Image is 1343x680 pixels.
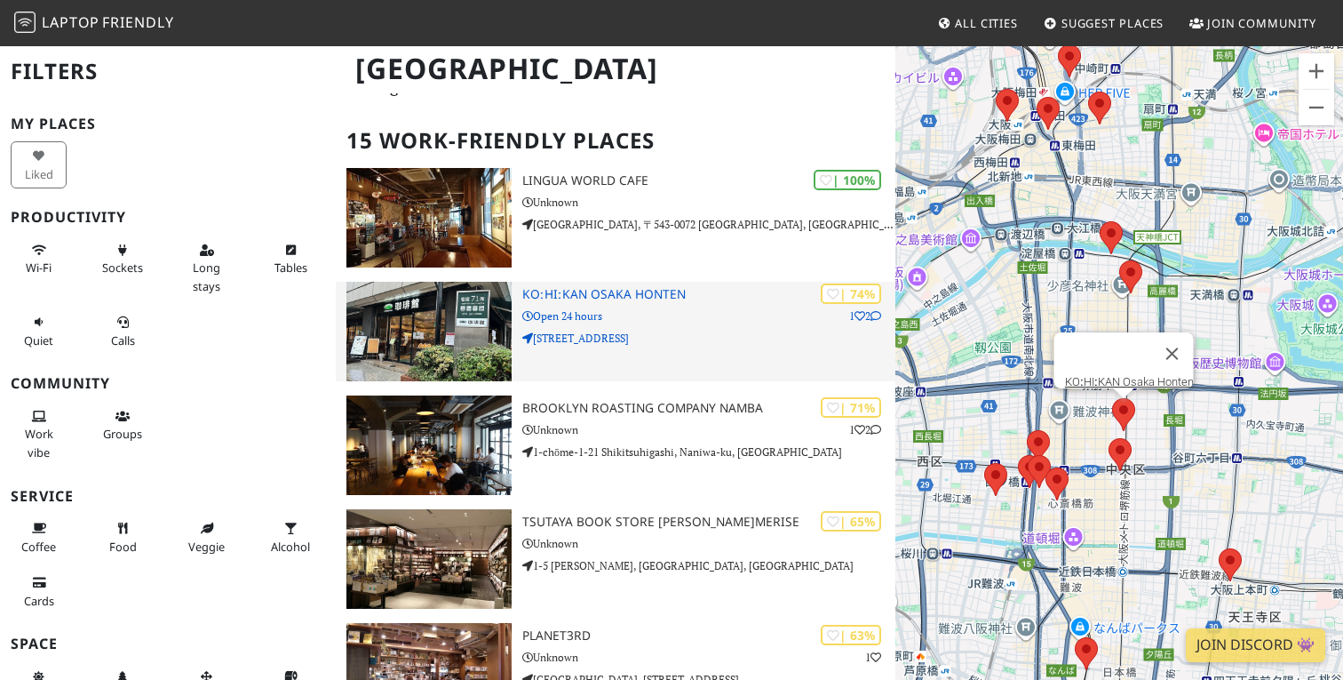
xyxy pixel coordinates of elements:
[263,236,319,283] button: Tables
[821,511,881,532] div: | 65%
[25,426,53,460] span: People working
[522,401,895,416] h3: Brooklyn Roasting Company Namba
[42,12,99,32] span: Laptop
[95,308,151,355] button: Calls
[1299,90,1334,125] button: 縮小
[1151,332,1194,375] button: 關閉
[11,236,67,283] button: Wi-Fi
[193,260,220,293] span: Long stays
[821,397,881,418] div: | 71%
[336,168,895,268] a: Lingua World Cafe | 100% Lingua World Cafe Unknown [GEOGRAPHIC_DATA], 〒543-0072 [GEOGRAPHIC_DATA]...
[814,170,881,190] div: | 100%
[24,332,53,348] span: Quiet
[179,236,234,300] button: Long stays
[109,539,137,555] span: Food
[522,308,895,324] p: Open 24 hours
[1061,15,1164,31] span: Suggest Places
[341,44,892,93] h1: [GEOGRAPHIC_DATA]
[346,509,512,609] img: TSUTAYA BOOK STORE 梅田MeRISE
[821,284,881,304] div: | 74%
[522,515,895,530] h3: TSUTAYA BOOK STORE [PERSON_NAME]MeRISE
[179,514,234,561] button: Veggie
[336,282,895,381] a: KOːHIːKAN Osaka Honten | 74% 12 KOːHIːKAN Osaka Honten Open 24 hours [STREET_ADDRESS]
[522,330,895,347] p: [STREET_ADDRESS]
[336,509,895,609] a: TSUTAYA BOOK STORE 梅田MeRISE | 65% TSUTAYA BOOK STORE [PERSON_NAME]MeRISE Unknown 1-5 [PERSON_NAME...
[11,375,325,392] h3: Community
[346,282,512,381] img: KOːHIːKAN Osaka Honten
[103,426,142,442] span: Group tables
[11,209,325,226] h3: Productivity
[1037,7,1172,39] a: Suggest Places
[522,557,895,574] p: 1-5 [PERSON_NAME], [GEOGRAPHIC_DATA], [GEOGRAPHIC_DATA]
[336,396,895,495] a: Brooklyn Roasting Company Namba | 71% 12 Brooklyn Roasting Company Namba Unknown 1-chōme-1-21 Shi...
[522,216,895,233] p: [GEOGRAPHIC_DATA], 〒543-0072 [GEOGRAPHIC_DATA], [GEOGRAPHIC_DATA]
[865,649,881,666] p: 1
[95,236,151,283] button: Sockets
[522,649,895,666] p: Unknown
[522,628,895,644] h3: Planet3rd
[11,44,325,99] h2: Filters
[346,396,512,495] img: Brooklyn Roasting Company Namba
[522,421,895,438] p: Unknown
[1299,53,1334,89] button: 放大
[11,488,325,505] h3: Service
[111,332,135,348] span: Video/audio calls
[263,514,319,561] button: Alcohol
[21,539,56,555] span: Coffee
[346,114,885,168] h2: 15 Work-Friendly Places
[849,421,881,438] p: 1 2
[95,514,151,561] button: Food
[14,8,174,39] a: LaptopFriendly LaptopFriendly
[522,194,895,211] p: Unknown
[102,12,173,32] span: Friendly
[271,539,310,555] span: Alcohol
[821,625,881,645] div: | 63%
[522,535,895,552] p: Unknown
[102,260,143,276] span: Power sockets
[24,593,54,609] span: Credit cards
[11,402,67,467] button: Work vibe
[955,15,1018,31] span: All Cities
[11,636,325,652] h3: Space
[14,12,36,33] img: LaptopFriendly
[26,260,52,276] span: Stable Wi-Fi
[522,287,895,302] h3: KOːHIːKAN Osaka Honten
[522,444,895,460] p: 1-chōme-1-21 Shikitsuhigashi, Naniwa-ku, [GEOGRAPHIC_DATA]
[11,514,67,561] button: Coffee
[188,539,225,555] span: Veggie
[1182,7,1323,39] a: Join Community
[930,7,1025,39] a: All Cities
[11,568,67,615] button: Cards
[1207,15,1316,31] span: Join Community
[95,402,151,449] button: Groups
[11,308,67,355] button: Quiet
[522,173,895,188] h3: Lingua World Cafe
[849,308,881,324] p: 1 2
[346,168,512,268] img: Lingua World Cafe
[274,260,307,276] span: Work-friendly tables
[1065,375,1194,388] a: KOːHIːKAN Osaka Honten
[11,116,325,132] h3: My Places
